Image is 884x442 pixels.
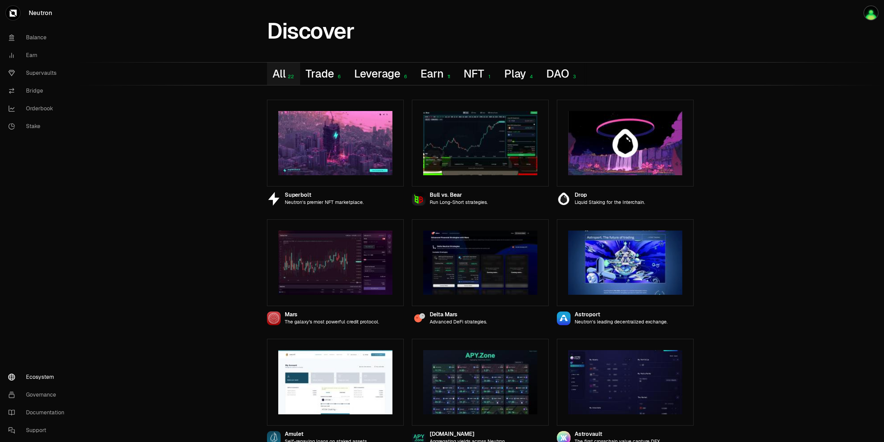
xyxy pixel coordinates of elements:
button: Leverage [349,63,415,85]
a: Documentation [3,404,74,422]
img: Kepir Wallet [863,5,879,20]
div: Bull vs. Bear [430,192,488,198]
div: 22 [285,74,295,80]
p: Neutron’s leading decentralized exchange. [575,319,668,325]
p: Neutron’s premier NFT marketplace. [285,199,364,205]
a: Governance [3,386,74,404]
div: 3 [569,74,578,80]
a: Earn [3,46,74,64]
img: Superbolt preview image [278,111,392,175]
button: Earn [415,63,458,85]
button: All [267,63,300,85]
a: Balance [3,29,74,46]
div: Drop [575,192,645,198]
img: Amulet preview image [278,350,392,414]
button: DAO [541,63,584,85]
a: Support [3,422,74,439]
div: Superbolt [285,192,364,198]
h1: Discover [267,22,354,40]
div: Delta Mars [430,312,487,318]
div: Mars [285,312,379,318]
img: Astrovault preview image [568,350,682,414]
img: Drop preview image [568,111,682,175]
button: NFT [458,63,498,85]
a: Supervaults [3,64,74,82]
div: [DOMAIN_NAME] [430,431,506,437]
div: 6 [334,74,343,80]
img: Apy.Zone preview image [423,350,537,414]
img: Astroport preview image [568,231,682,295]
a: Orderbook [3,100,74,118]
img: Bull vs. Bear preview image [423,111,537,175]
img: Mars preview image [278,231,392,295]
div: 11 [443,74,453,80]
p: Liquid Staking for the Interchain. [575,199,645,205]
button: Play [499,63,541,85]
div: 6 [400,74,410,80]
button: Trade [300,63,348,85]
div: Astroport [575,312,668,318]
div: Astrovault [575,431,661,437]
p: The galaxy's most powerful credit protocol. [285,319,379,325]
a: Ecosystem [3,368,74,386]
div: 4 [526,74,535,80]
div: 1 [484,74,493,80]
img: Delta Mars preview image [423,231,537,295]
p: Run Long-Short strategies. [430,199,488,205]
div: Amulet [285,431,368,437]
a: Stake [3,118,74,135]
p: Advanced DeFi strategies. [430,319,487,325]
a: Bridge [3,82,74,100]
